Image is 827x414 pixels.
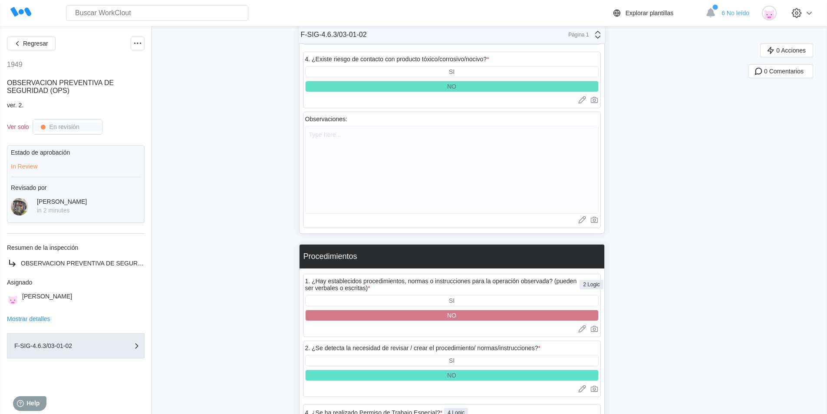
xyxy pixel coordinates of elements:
div: Resumen de la inspección [7,244,145,251]
div: 2 Logic [580,280,603,289]
span: 0 Comentarios [764,68,804,74]
button: 0 Comentarios [748,64,813,78]
div: 1. ¿Hay establecidos procedimientos, normas o instrucciones para la operación observada? (pueden ... [305,278,578,291]
input: Buscar WorkClout [66,5,248,21]
div: 2. ¿Se detecta la necesidad de revisar / crear el procedimiento/ normas/instrucciones? [305,344,540,351]
div: Revisado por [11,184,141,191]
span: 6 No leído [722,10,749,17]
img: 2f847459-28ef-4a61-85e4-954d408df519.jpg [11,198,28,215]
a: Explorar plantillas [612,8,702,18]
button: 0 Acciones [760,43,813,57]
div: SI [449,357,455,364]
div: 1949 [7,61,23,69]
div: SI [449,297,455,304]
span: OBSERVACION PREVENTIVA DE SEGURIDAD (OPS) [7,79,114,94]
span: 0 Acciones [776,47,806,53]
div: 4. ¿Existe riesgo de contacto con producto tóxico/corrosivo/nocivo? [305,56,489,63]
div: Explorar plantillas [626,10,674,17]
div: in 2 minutes [37,207,87,214]
div: SI [449,68,455,75]
div: In Review [11,163,141,170]
span: OBSERVACION PREVENTIVA DE SEGURIDAD (OPS) [21,260,171,267]
img: pig.png [762,6,777,20]
div: [PERSON_NAME] [22,293,72,305]
div: F-SIG-4.6.3/03-01-02 [14,343,101,349]
div: NO [447,372,456,379]
button: Mostrar detalles [7,316,50,322]
div: Asignado [7,279,145,286]
div: Procedimientos [303,252,357,261]
a: OBSERVACION PREVENTIVA DE SEGURIDAD (OPS) [7,258,145,268]
div: ver. 2. [7,102,145,109]
button: Regresar [7,36,56,50]
button: F-SIG-4.6.3/03-01-02 [7,333,145,358]
span: Regresar [23,40,48,46]
img: pig.png [7,293,19,305]
div: NO [447,312,456,319]
div: Estado de aprobación [11,149,141,156]
div: Página 1 [567,32,589,38]
div: [PERSON_NAME] [37,198,87,205]
div: NO [447,83,456,90]
div: F-SIG-4.6.3/03-01-02 [301,31,367,39]
div: Ver solo [7,123,29,130]
div: Observaciones: [305,116,347,123]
